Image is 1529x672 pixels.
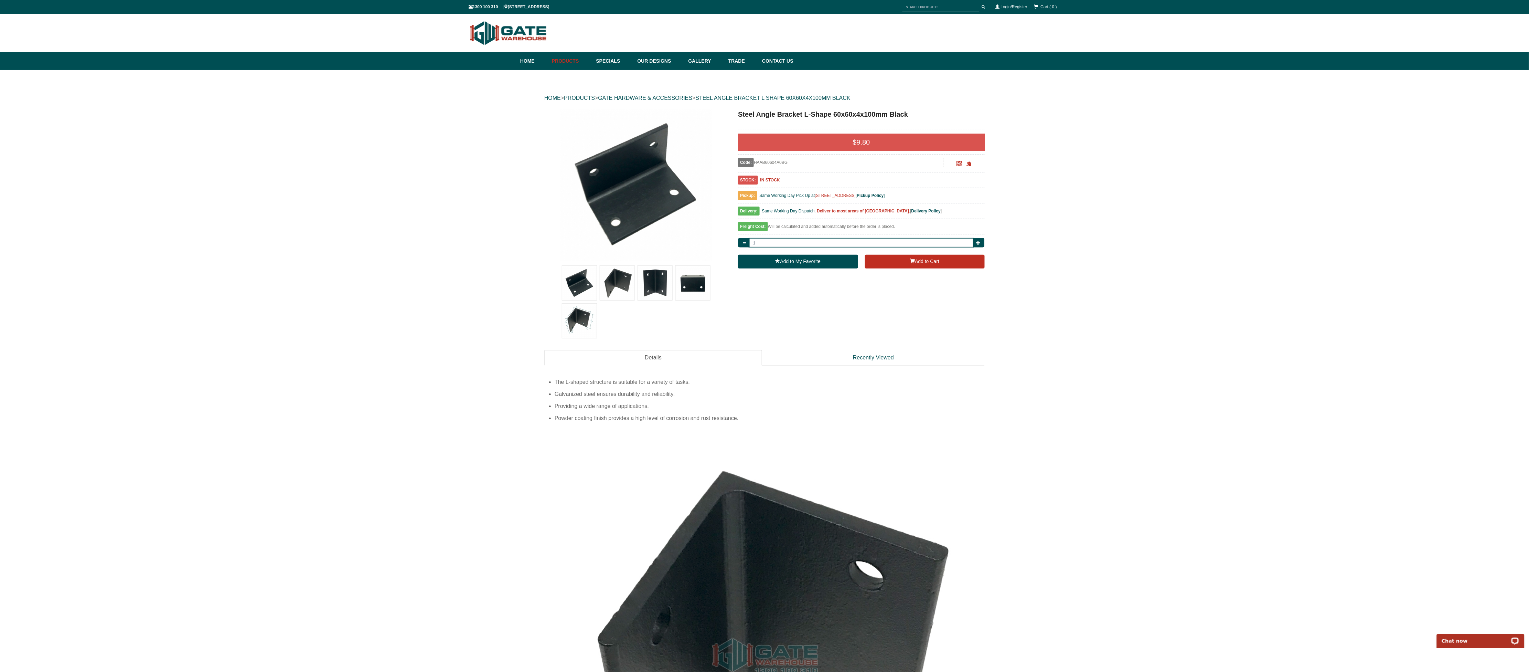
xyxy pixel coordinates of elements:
[544,95,561,101] a: HOME
[548,52,593,70] a: Products
[738,158,754,167] span: Code:
[560,109,712,261] img: Steel Angle Bracket L-Shape 60x60x4x100mm Black - - Gate Warehouse
[555,412,985,424] li: Powder coating finish provides a high level of corrosion and rust resistance.
[762,209,816,213] span: Same Working Day Dispatch.
[738,176,758,185] span: STOCK:
[957,162,962,167] a: Click to enlarge and scan to share.
[685,52,725,70] a: Gallery
[902,3,979,11] input: SEARCH PRODUCTS
[1041,4,1057,9] span: Cart ( 0 )
[738,191,757,200] span: Pickup:
[469,4,549,9] span: 1300 100 310 | [STREET_ADDRESS]
[544,87,985,109] div: > > >
[593,52,634,70] a: Specials
[1432,626,1529,648] iframe: LiveChat chat widget
[520,52,548,70] a: Home
[865,255,985,269] button: Add to Cart
[759,52,793,70] a: Contact Us
[759,193,885,198] span: Same Working Day Pick Up at [ ]
[562,304,597,338] img: Steel Angle Bracket L-Shape 60x60x4x100mm Black
[545,109,727,261] a: Steel Angle Bracket L-Shape 60x60x4x100mm Black - - Gate Warehouse
[564,95,595,101] a: PRODUCTS
[817,209,910,213] b: Deliver to most areas of [GEOGRAPHIC_DATA].
[738,255,858,269] a: Add to My Favorite
[966,161,972,167] span: Click to copy the URL
[638,266,672,300] img: Steel Angle Bracket L-Shape 60x60x4x100mm Black
[738,207,760,216] span: Delivery:
[762,350,985,366] a: Recently Viewed
[738,109,985,119] h1: Steel Angle Bracket L-Shape 60x60x4x100mm Black
[738,222,768,231] span: Freight Cost:
[738,207,985,219] div: [ ]
[857,138,870,146] span: 9.80
[555,376,985,388] li: The L-shaped structure is suitable for a variety of tasks.
[598,95,692,101] a: GATE HARDWARE & ACCESSORIES
[1001,4,1027,9] a: Login/Register
[600,266,634,300] img: Steel Angle Bracket L-Shape 60x60x4x100mm Black
[738,222,985,234] div: Will be calculated and added automatically before the order is placed.
[696,95,851,101] a: STEEL ANGLE BRACKET L SHAPE 60X60X4X100MM BLACK
[857,193,884,198] a: Pickup Policy
[911,209,941,213] a: Delivery Policy
[676,266,710,300] img: Steel Angle Bracket L-Shape 60x60x4x100mm Black
[555,388,985,400] li: Galvanized steel ensures durability and reliability.
[469,17,549,49] img: Gate Warehouse
[815,193,856,198] a: [STREET_ADDRESS]
[562,266,597,300] img: Steel Angle Bracket L-Shape 60x60x4x100mm Black
[544,350,762,366] a: Details
[738,158,943,167] div: HAAB60604A0BG
[634,52,685,70] a: Our Designs
[760,178,780,182] b: IN STOCK
[725,52,759,70] a: Trade
[555,400,985,412] li: Providing a wide range of applications.
[738,134,985,151] div: $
